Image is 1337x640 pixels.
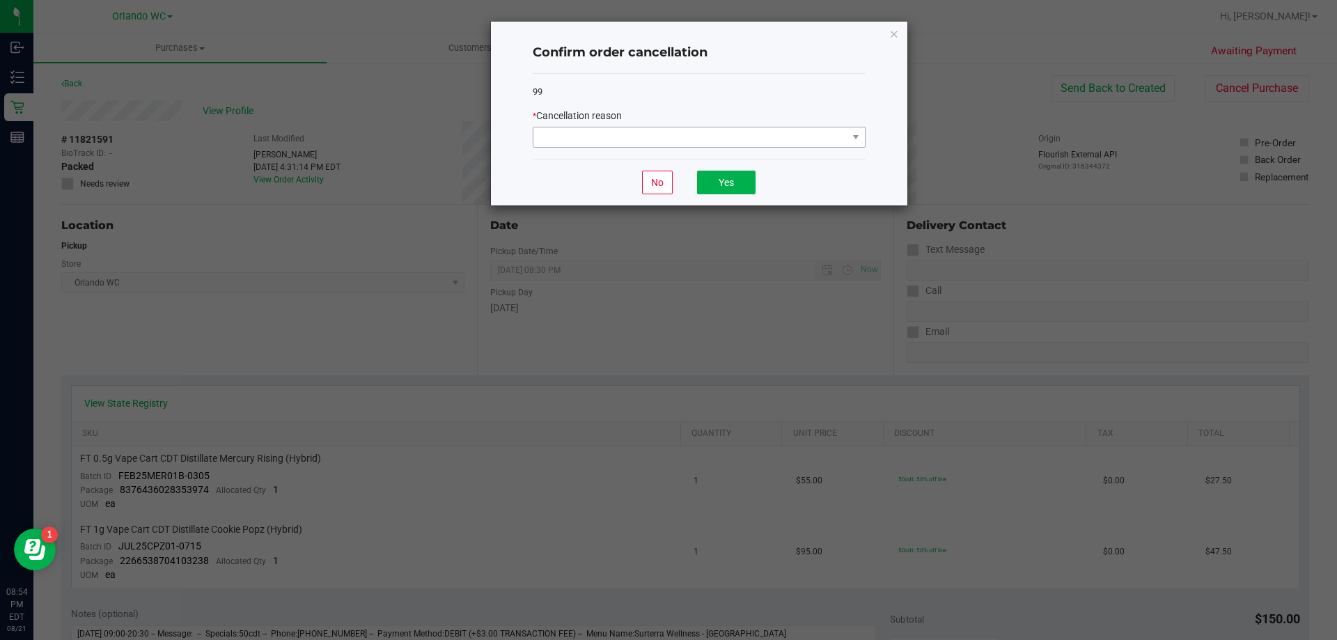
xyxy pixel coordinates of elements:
[536,110,622,121] span: Cancellation reason
[14,529,56,570] iframe: Resource center
[533,44,866,62] h4: Confirm order cancellation
[697,171,756,194] button: Yes
[642,171,673,194] button: No
[889,25,899,42] button: Close
[533,86,542,97] span: 99
[41,526,58,543] iframe: Resource center unread badge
